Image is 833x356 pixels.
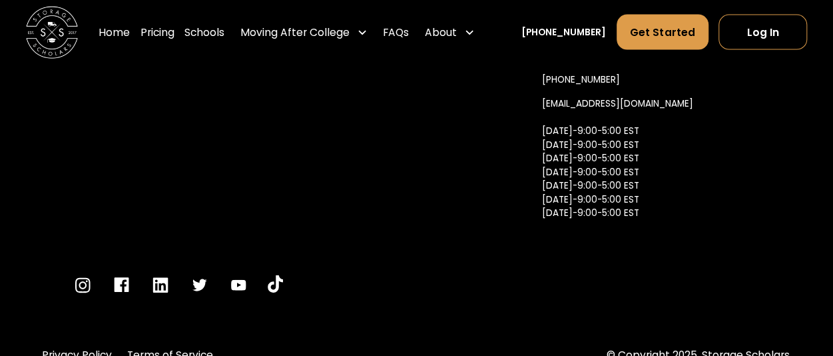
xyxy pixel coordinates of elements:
a: Go to Facebook [112,275,131,295]
a: Go to Instagram [73,275,92,295]
a: [PHONE_NUMBER] [542,68,620,92]
a: Go to LinkedIn [150,275,170,295]
a: FAQs [383,14,409,51]
a: [EMAIL_ADDRESS][DOMAIN_NAME][DATE]-9:00-5:00 EST[DATE]-9:00-5:00 EST[DATE]-9:00-5:00 EST[DATE]-9:... [542,92,693,253]
a: Home [99,14,130,51]
a: Go to Twitter [190,275,209,295]
a: Go to YouTube [228,275,248,295]
div: Moving After College [235,14,373,51]
a: Go to YouTube [268,275,283,295]
div: About [425,25,457,40]
div: Moving After College [240,25,350,40]
a: [PHONE_NUMBER] [521,26,606,39]
img: Storage Scholars main logo [26,7,78,59]
div: About [419,14,480,51]
a: Log In [718,15,807,50]
a: Get Started [617,15,708,50]
a: Pricing [140,14,174,51]
a: Schools [184,14,224,51]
